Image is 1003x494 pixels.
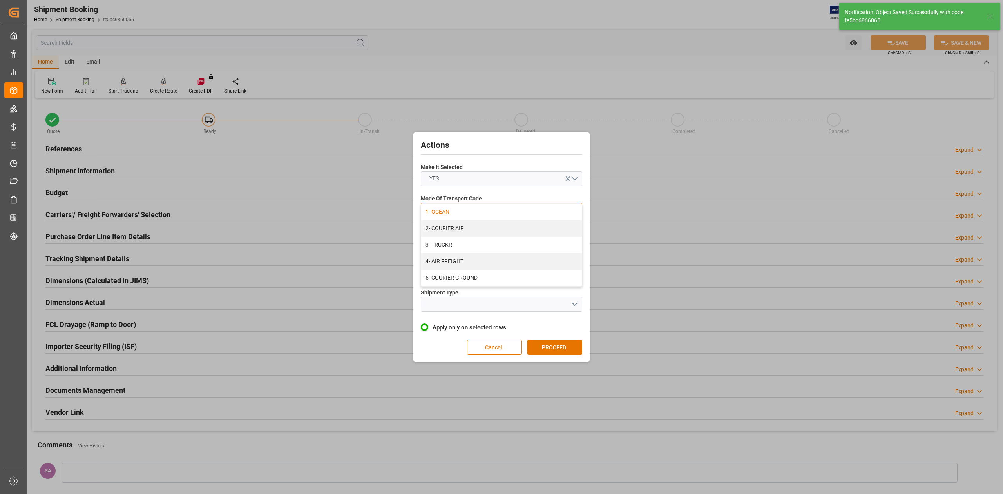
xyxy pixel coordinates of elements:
[467,340,522,355] button: Cancel
[421,253,582,270] div: 4- AIR FREIGHT
[421,171,582,186] button: open menu
[527,340,582,355] button: PROCEED
[421,270,582,286] div: 5- COURIER GROUND
[421,220,582,237] div: 2- COURIER AIR
[421,163,463,171] span: Make It Selected
[421,237,582,253] div: 3- TRUCKR
[421,297,582,312] button: open menu
[421,194,482,203] span: Mode Of Transport Code
[421,323,582,332] label: Apply only on selected rows
[845,8,979,25] div: Notification: Object Saved Successfully with code fe5bc6866065
[421,139,582,152] h2: Actions
[421,289,458,297] span: Shipment Type
[425,174,443,183] span: YES
[421,203,582,218] button: close menu
[421,204,582,220] div: 1- OCEAN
